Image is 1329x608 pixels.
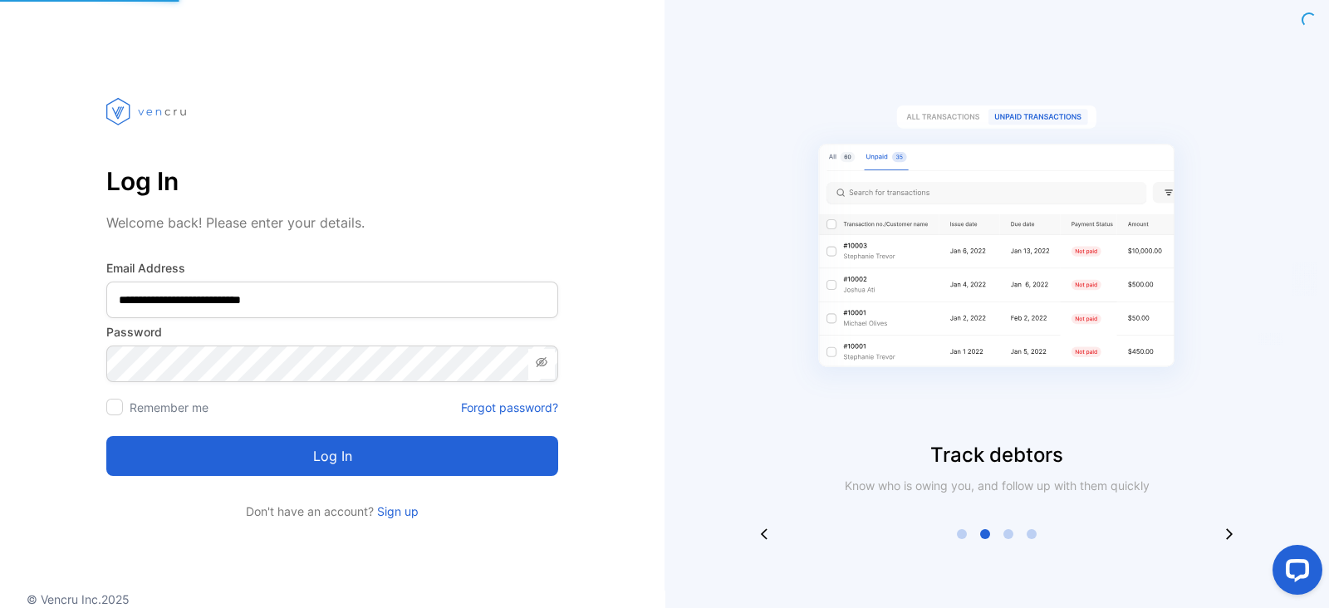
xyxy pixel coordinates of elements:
button: Log in [106,436,558,476]
p: Log In [106,161,558,201]
img: vencru logo [106,66,189,156]
a: Sign up [374,504,419,518]
p: Track debtors [664,440,1329,470]
p: Don't have an account? [106,503,558,520]
p: Know who is owing you, and follow up with them quickly [837,477,1156,494]
label: Password [106,323,558,341]
label: Remember me [130,400,208,414]
iframe: LiveChat chat widget [1259,538,1329,608]
label: Email Address [106,259,558,277]
img: slider image [789,66,1204,440]
p: Welcome back! Please enter your details. [106,213,558,233]
a: Forgot password? [461,399,558,416]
